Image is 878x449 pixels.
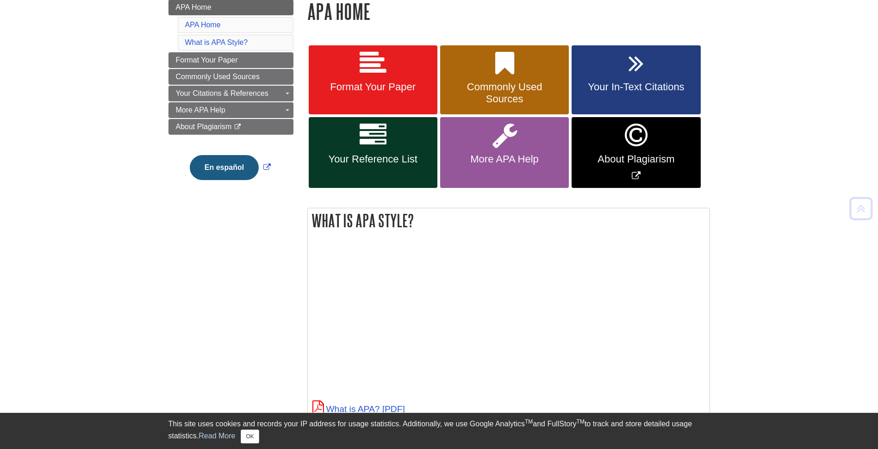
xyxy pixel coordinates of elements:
a: Back to Top [846,202,876,215]
span: Commonly Used Sources [447,81,562,105]
span: More APA Help [447,153,562,165]
span: Commonly Used Sources [176,73,260,81]
a: Format Your Paper [309,45,437,115]
span: Your Reference List [316,153,430,165]
a: Format Your Paper [168,52,293,68]
span: About Plagiarism [579,153,693,165]
span: Your In-Text Citations [579,81,693,93]
a: APA Home [185,21,221,29]
a: About Plagiarism [168,119,293,135]
h2: What is APA Style? [308,208,710,233]
span: More APA Help [176,106,225,114]
span: About Plagiarism [176,123,232,131]
span: APA Home [176,3,212,11]
a: Link opens in new window [187,163,273,171]
a: Your In-Text Citations [572,45,700,115]
sup: TM [577,418,585,425]
i: This link opens in a new window [234,124,242,130]
a: What is APA Style? [185,38,248,46]
span: Your Citations & References [176,89,268,97]
a: Commonly Used Sources [168,69,293,85]
a: More APA Help [440,117,569,188]
div: This site uses cookies and records your IP address for usage statistics. Additionally, we use Goo... [168,418,710,443]
a: Link opens in new window [572,117,700,188]
button: En español [190,155,259,180]
a: More APA Help [168,102,293,118]
iframe: What is APA? [312,246,572,392]
button: Close [241,430,259,443]
a: Your Reference List [309,117,437,188]
a: Your Citations & References [168,86,293,101]
span: Format Your Paper [316,81,430,93]
a: Read More [199,432,235,440]
span: Format Your Paper [176,56,238,64]
sup: TM [525,418,533,425]
a: What is APA? [312,404,405,414]
a: Commonly Used Sources [440,45,569,115]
